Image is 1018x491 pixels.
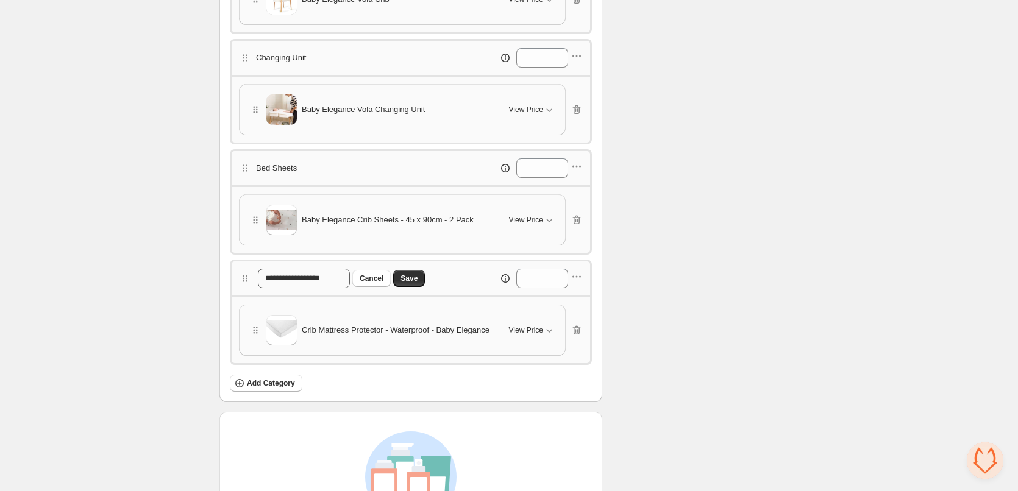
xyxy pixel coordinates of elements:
button: View Price [502,100,563,119]
span: Cancel [360,274,383,283]
img: Baby Elegance Vola Changing Unit [266,94,297,125]
span: Add Category [247,378,295,388]
span: Crib Mattress Protector - Waterproof - Baby Elegance [302,324,489,336]
img: Baby Elegance Crib Sheets - 45 x 90cm - 2 Pack [266,210,297,230]
button: Cancel [352,270,391,287]
span: View Price [509,105,543,115]
p: Changing Unit [256,52,306,64]
button: Save [393,270,425,287]
div: Open chat [967,442,1003,479]
span: Save [400,274,418,283]
button: Add Category [230,375,302,392]
span: View Price [509,325,543,335]
button: View Price [502,320,563,340]
p: Bed Sheets [256,162,297,174]
img: Crib Mattress Protector - Waterproof - Baby Elegance [266,320,297,340]
span: View Price [509,215,543,225]
span: Baby Elegance Crib Sheets - 45 x 90cm - 2 Pack [302,214,474,226]
span: Baby Elegance Vola Changing Unit [302,104,425,116]
button: View Price [502,210,563,230]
